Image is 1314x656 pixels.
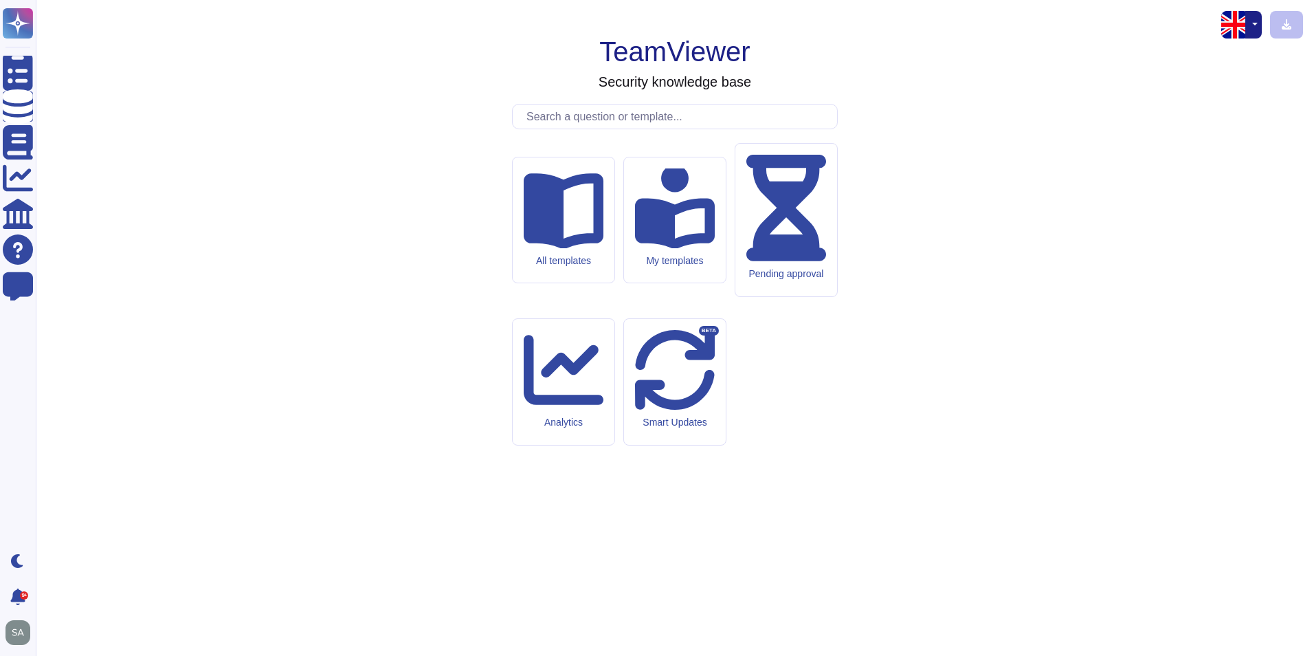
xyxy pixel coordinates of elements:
div: BETA [699,326,719,336]
div: 9+ [20,591,28,600]
div: Smart Updates [635,417,715,428]
img: en [1221,11,1249,39]
button: user [3,617,40,648]
div: Pending approval [746,268,826,280]
img: user [5,620,30,645]
div: Analytics [524,417,603,428]
h1: TeamViewer [599,35,750,68]
h3: Security knowledge base [599,74,751,90]
div: All templates [524,255,603,267]
input: Search a question or template... [520,105,837,129]
div: My templates [635,255,715,267]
